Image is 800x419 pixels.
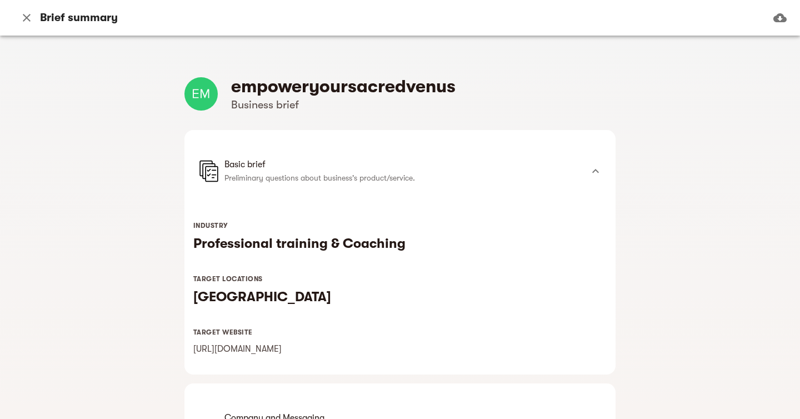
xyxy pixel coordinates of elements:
[193,222,228,230] span: INDUSTRY
[184,77,218,111] img: w6yVKAZgRt2kvwnSUfkR
[224,158,582,171] span: Basic brief
[231,98,456,112] h6: Business brief
[193,275,263,283] span: TARGET LOCATIONS
[231,76,456,98] h4: empoweryoursacredvenus
[184,130,616,212] div: Basic briefPreliminary questions about business's product/service.
[193,344,282,354] a: [URL][DOMAIN_NAME]
[198,160,220,182] img: basicBrief.svg
[193,235,607,252] h5: Professional training & Coaching
[224,171,582,184] p: Preliminary questions about business's product/service.
[193,328,253,336] span: TARGET WEBSITE
[193,288,607,306] h5: [GEOGRAPHIC_DATA]
[40,11,118,25] h6: Brief summary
